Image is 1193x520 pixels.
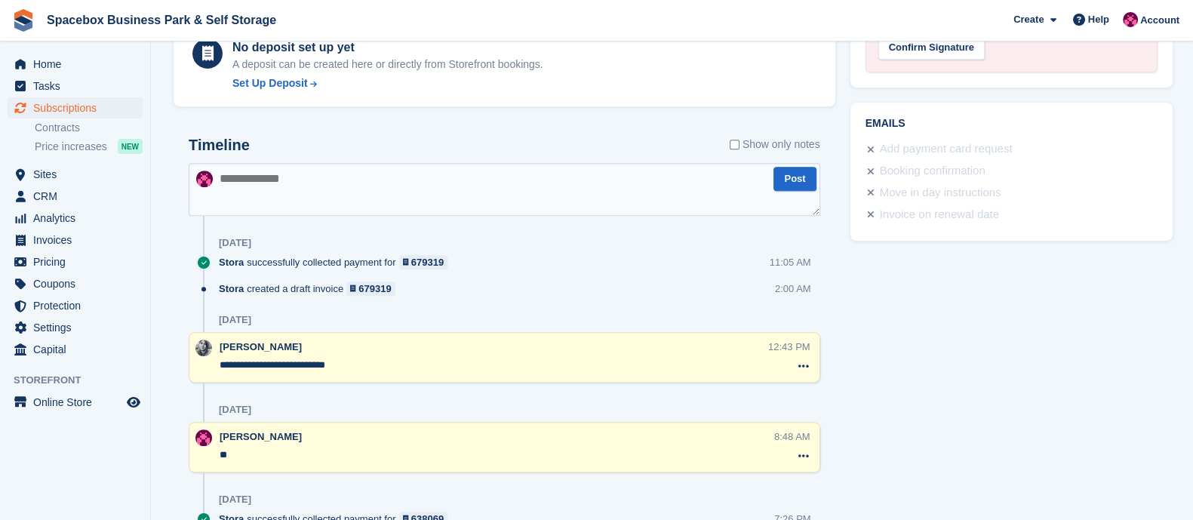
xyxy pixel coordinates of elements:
[878,32,985,45] a: Confirm Signature
[220,431,302,442] span: [PERSON_NAME]
[219,494,251,506] div: [DATE]
[33,164,124,185] span: Sites
[411,255,444,269] div: 679319
[33,208,124,229] span: Analytics
[219,314,251,326] div: [DATE]
[33,54,124,75] span: Home
[880,140,1013,158] div: Add payment card request
[125,393,143,411] a: Preview store
[8,317,143,338] a: menu
[730,137,820,152] label: Show only notes
[1123,12,1138,27] img: Avishka Chauhan
[232,57,543,72] p: A deposit can be created here or directly from Storefront bookings.
[232,38,543,57] div: No deposit set up yet
[33,251,124,272] span: Pricing
[1013,12,1044,27] span: Create
[220,341,302,352] span: [PERSON_NAME]
[770,255,811,269] div: 11:05 AM
[33,295,124,316] span: Protection
[878,35,985,60] div: Confirm Signature
[196,171,213,187] img: Avishka Chauhan
[189,137,250,154] h2: Timeline
[219,255,244,269] span: Stora
[8,164,143,185] a: menu
[775,282,811,296] div: 2:00 AM
[8,392,143,413] a: menu
[880,184,1001,202] div: Move in day instructions
[33,186,124,207] span: CRM
[12,9,35,32] img: stora-icon-8386f47178a22dfd0bd8f6a31ec36ba5ce8667c1dd55bd0f319d3a0aa187defe.svg
[35,140,107,154] span: Price increases
[33,229,124,251] span: Invoices
[195,429,212,446] img: Avishka Chauhan
[232,75,543,91] a: Set Up Deposit
[8,186,143,207] a: menu
[219,255,455,269] div: successfully collected payment for
[774,429,810,444] div: 8:48 AM
[14,373,150,388] span: Storefront
[358,282,391,296] div: 679319
[8,229,143,251] a: menu
[8,54,143,75] a: menu
[219,404,251,416] div: [DATE]
[880,206,999,224] div: Invoice on renewal date
[8,208,143,229] a: menu
[880,162,985,180] div: Booking confirmation
[399,255,448,269] a: 679319
[33,392,124,413] span: Online Store
[33,97,124,118] span: Subscriptions
[219,237,251,249] div: [DATE]
[8,251,143,272] a: menu
[1088,12,1109,27] span: Help
[232,75,308,91] div: Set Up Deposit
[35,121,143,135] a: Contracts
[8,295,143,316] a: menu
[41,8,282,32] a: Spacebox Business Park & Self Storage
[773,167,816,192] button: Post
[8,97,143,118] a: menu
[118,139,143,154] div: NEW
[346,282,395,296] a: 679319
[195,340,212,356] img: SUDIPTA VIRMANI
[768,340,810,354] div: 12:43 PM
[33,339,124,360] span: Capital
[219,282,244,296] span: Stora
[1140,13,1179,28] span: Account
[866,118,1158,130] h2: Emails
[8,339,143,360] a: menu
[35,138,143,155] a: Price increases NEW
[33,273,124,294] span: Coupons
[33,75,124,97] span: Tasks
[33,317,124,338] span: Settings
[730,137,739,152] input: Show only notes
[8,75,143,97] a: menu
[219,282,403,296] div: created a draft invoice
[8,273,143,294] a: menu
